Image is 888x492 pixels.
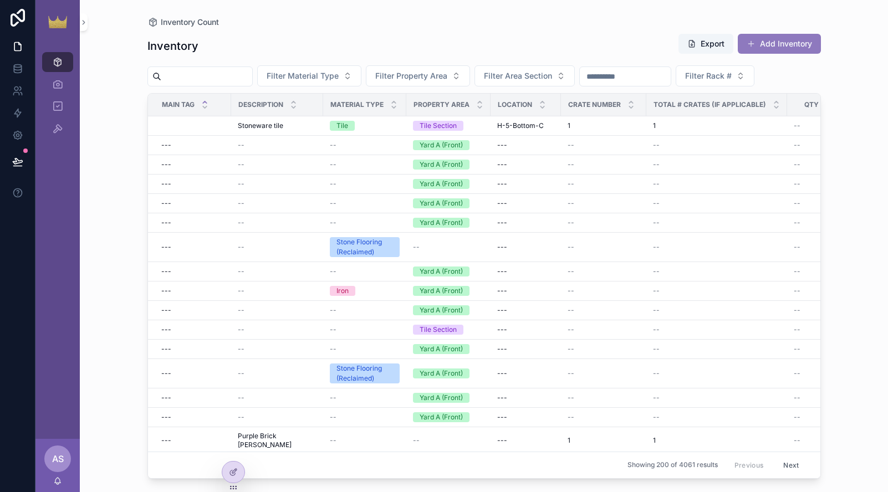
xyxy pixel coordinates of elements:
span: -- [568,180,574,188]
a: --- [161,413,224,422]
a: -- [653,243,780,252]
a: -- [238,413,317,422]
span: -- [238,393,244,402]
a: -- [238,180,317,188]
a: --- [497,199,554,208]
a: Yard A (Front) [413,218,484,228]
a: Yard A (Front) [413,140,484,150]
a: --- [161,306,224,315]
span: -- [653,286,660,295]
span: -- [238,345,244,353]
a: 1 [653,121,780,130]
span: -- [653,325,660,334]
a: -- [568,141,640,150]
span: -- [568,413,574,422]
img: App logo [46,13,69,31]
a: -- [330,218,400,227]
span: --- [161,413,171,422]
div: Yard A (Front) [420,218,463,228]
div: Yard A (Front) [420,286,463,296]
span: -- [330,393,336,402]
span: Total # Crates (If Applicable) [654,100,766,109]
a: -- [330,141,400,150]
span: -- [330,325,336,334]
span: -- [238,199,244,208]
a: -- [238,267,317,276]
a: --- [497,141,554,150]
span: -- [794,393,800,402]
a: Inventory Count [147,17,219,28]
a: -- [568,325,640,334]
a: -- [794,286,864,295]
span: Location [498,100,532,109]
span: -- [568,243,574,252]
a: -- [238,345,317,353]
span: 1 [568,121,570,130]
span: --- [161,436,171,445]
a: --- [497,369,554,378]
a: -- [794,413,864,422]
span: -- [568,306,574,315]
a: -- [794,306,864,315]
a: --- [497,267,554,276]
span: -- [330,306,336,315]
span: Purple Brick [PERSON_NAME] [238,432,317,449]
a: --- [161,436,224,445]
a: --- [497,436,554,445]
span: --- [161,325,171,334]
a: --- [161,243,224,252]
div: Yard A (Front) [420,344,463,354]
span: QTY (Pieces) [804,100,849,109]
a: Yard A (Front) [413,305,484,315]
span: -- [794,345,800,353]
span: --- [161,218,171,227]
span: --- [497,141,507,150]
a: --- [497,218,554,227]
span: -- [568,393,574,402]
span: Filter Area Section [484,70,552,81]
span: -- [568,199,574,208]
span: -- [238,160,244,169]
a: Add Inventory [738,34,821,54]
a: -- [238,160,317,169]
a: -- [794,369,864,378]
a: --- [161,141,224,150]
a: -- [330,345,400,353]
h1: Inventory [147,38,198,54]
a: Stone Flooring (Reclaimed) [330,363,400,383]
a: -- [568,286,640,295]
span: -- [330,267,336,276]
span: -- [653,413,660,422]
span: -- [794,180,800,188]
span: -- [330,413,336,422]
span: 1 [653,121,656,130]
span: --- [161,286,171,295]
a: -- [653,286,780,295]
span: --- [497,393,507,402]
span: --- [497,369,507,378]
a: Yard A (Front) [413,393,484,403]
a: -- [653,413,780,422]
span: -- [794,413,800,422]
a: -- [238,325,317,334]
a: Yard A (Front) [413,198,484,208]
span: -- [330,218,336,227]
span: --- [497,243,507,252]
a: -- [568,218,640,227]
span: Filter Rack # [685,70,732,81]
a: Yard A (Front) [413,286,484,296]
div: Yard A (Front) [420,160,463,170]
a: -- [238,141,317,150]
span: -- [330,180,336,188]
a: -- [794,218,864,227]
span: -- [238,141,244,150]
a: Stoneware tile [238,121,317,130]
a: --- [161,180,224,188]
span: -- [794,436,800,445]
span: Description [238,100,283,109]
div: Yard A (Front) [420,198,463,208]
span: -- [653,306,660,315]
a: -- [794,345,864,353]
span: -- [794,141,800,150]
span: -- [653,393,660,402]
